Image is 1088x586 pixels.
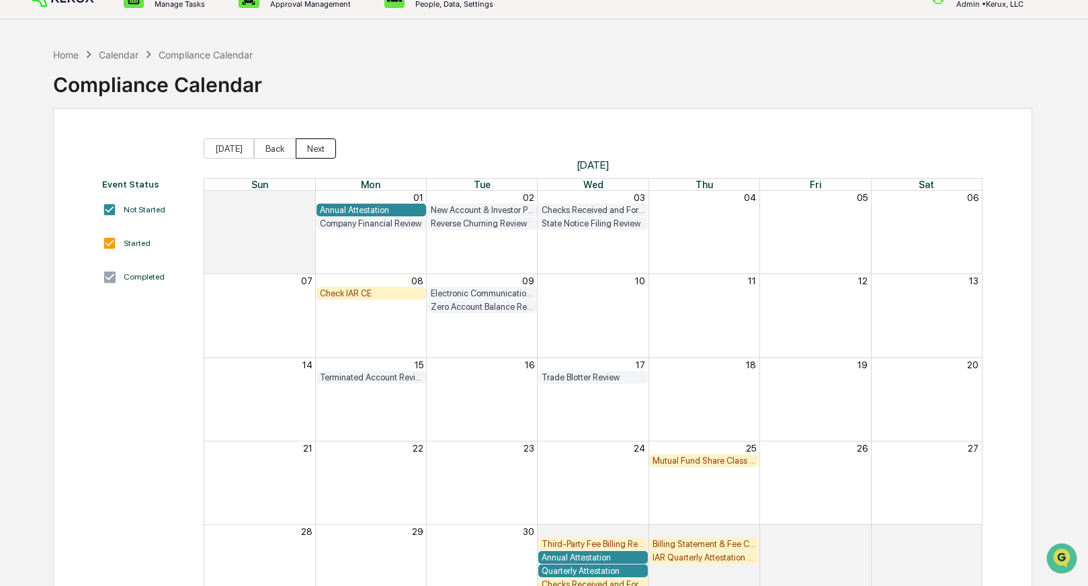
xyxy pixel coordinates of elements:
[415,360,423,370] button: 15
[102,179,190,190] div: Event Status
[969,276,978,286] button: 13
[320,288,423,298] div: Check IAR CE
[124,272,165,282] div: Completed
[301,526,312,537] button: 28
[413,192,423,203] button: 01
[542,566,644,576] div: Quarterly Attestation
[523,192,534,203] button: 02
[857,192,868,203] button: 05
[745,526,756,537] button: 02
[251,179,268,190] span: Sun
[13,28,245,50] p: How can we help?
[254,138,296,159] button: Back
[411,276,423,286] button: 08
[95,227,163,238] a: Powered byPylon
[634,443,645,454] button: 24
[361,179,380,190] span: Mon
[919,179,934,190] span: Sat
[8,164,92,188] a: 🖐️Preclearance
[111,169,167,183] span: Attestations
[13,171,24,181] div: 🖐️
[8,190,90,214] a: 🔎Data Lookup
[431,302,534,312] div: Zero Account Balance Review
[124,205,165,214] div: Not Started
[301,276,312,286] button: 07
[204,159,982,171] span: [DATE]
[634,192,645,203] button: 03
[542,552,644,562] div: Annual Attestation
[857,360,868,370] button: 19
[748,276,756,286] button: 11
[302,360,312,370] button: 14
[746,360,756,370] button: 18
[97,171,108,181] div: 🗄️
[296,138,336,159] button: Next
[413,443,423,454] button: 22
[653,539,755,549] div: Billing Statement & Fee Calculations Report Review
[13,103,38,127] img: 1746055101610-c473b297-6a78-478c-a979-82029cc54cd1
[474,179,491,190] span: Tue
[653,456,755,466] div: Mutual Fund Share Class Review
[431,205,534,215] div: New Account & Investor Profile Review
[159,49,253,60] div: Compliance Calendar
[303,192,312,203] button: 31
[523,526,534,537] button: 30
[856,526,868,537] button: 03
[542,205,644,215] div: Checks Received and Forwarded Log
[134,228,163,238] span: Pylon
[583,179,603,190] span: Wed
[636,360,645,370] button: 17
[696,179,713,190] span: Thu
[542,539,644,549] div: Third-Party Fee Billing Review
[967,360,978,370] button: 20
[857,443,868,454] button: 26
[810,179,821,190] span: Fri
[27,195,85,208] span: Data Lookup
[744,192,756,203] button: 04
[635,276,645,286] button: 10
[53,49,79,60] div: Home
[542,372,644,382] div: Trade Blotter Review
[966,526,978,537] button: 04
[542,218,644,228] div: State Notice Filing Review
[99,49,138,60] div: Calendar
[746,443,756,454] button: 25
[653,552,755,562] div: IAR Quarterly Attestation Review
[968,443,978,454] button: 27
[53,62,262,97] div: Compliance Calendar
[46,103,220,116] div: Start new chat
[431,288,534,298] div: Electronic Communication Review
[412,526,423,537] button: 29
[635,526,645,537] button: 01
[13,196,24,207] div: 🔎
[228,107,245,123] button: Start new chat
[524,443,534,454] button: 23
[320,205,423,215] div: Annual Attestation
[204,138,254,159] button: [DATE]
[320,372,423,382] div: Terminated Account Review
[522,276,534,286] button: 09
[303,443,312,454] button: 21
[46,116,170,127] div: We're available if you need us!
[124,239,151,248] div: Started
[27,169,87,183] span: Preclearance
[858,276,868,286] button: 12
[92,164,172,188] a: 🗄️Attestations
[431,218,534,228] div: Reverse Churning Review
[1045,542,1081,578] iframe: Open customer support
[967,192,978,203] button: 06
[320,218,423,228] div: Company Financial Review
[525,360,534,370] button: 16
